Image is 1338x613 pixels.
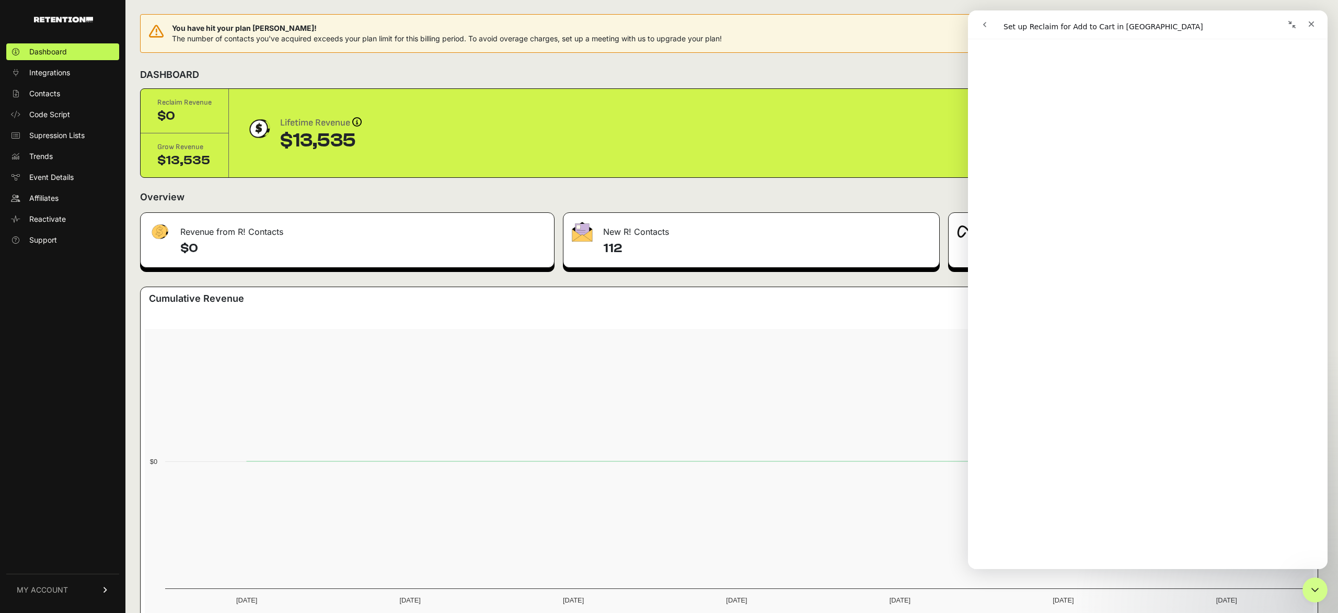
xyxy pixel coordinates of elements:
[140,190,184,205] h2: Overview
[141,213,554,244] div: Revenue from R! Contacts
[726,596,747,604] text: [DATE]
[1053,596,1074,604] text: [DATE]
[6,169,119,186] a: Event Details
[280,130,362,151] div: $13,535
[17,585,68,595] span: MY ACCOUNT
[29,130,85,141] span: Supression Lists
[280,116,362,130] div: Lifetime Revenue
[172,34,722,43] span: The number of contacts you've acquired exceeds your plan limit for this billing period. To avoid ...
[6,64,119,81] a: Integrations
[172,23,722,33] span: You have hit your plan [PERSON_NAME]!
[29,67,70,78] span: Integrations
[6,574,119,606] a: MY ACCOUNT
[399,596,420,604] text: [DATE]
[6,127,119,144] a: Supression Lists
[29,88,60,99] span: Contacts
[1216,596,1237,604] text: [DATE]
[6,85,119,102] a: Contacts
[149,291,244,306] h3: Cumulative Revenue
[149,222,170,242] img: fa-dollar-13500eef13a19c4ab2b9ed9ad552e47b0d9fc28b02b83b90ba0e00f96d6372e9.png
[34,17,93,22] img: Retention.com
[29,172,74,183] span: Event Details
[949,213,1318,244] div: Meta Audience
[180,240,546,257] h4: $0
[29,193,59,203] span: Affiliates
[563,596,584,604] text: [DATE]
[6,106,119,123] a: Code Script
[157,142,212,152] div: Grow Revenue
[1302,577,1328,603] iframe: Intercom live chat
[157,108,212,124] div: $0
[6,148,119,165] a: Trends
[246,116,272,142] img: dollar-coin-05c43ed7efb7bc0c12610022525b4bbbb207c7efeef5aecc26f025e68dcafac9.png
[603,240,931,257] h4: 112
[563,213,940,244] div: New R! Contacts
[890,596,910,604] text: [DATE]
[29,47,67,57] span: Dashboard
[572,222,593,242] img: fa-envelope-19ae18322b30453b285274b1b8af3d052b27d846a4fbe8435d1a52b978f639a2.png
[236,596,257,604] text: [DATE]
[968,10,1328,569] iframe: Intercom live chat
[157,152,212,169] div: $13,535
[29,235,57,245] span: Support
[29,109,70,120] span: Code Script
[957,225,978,238] img: fa-meta-2f981b61bb99beabf952f7030308934f19ce035c18b003e963880cc3fabeebb7.png
[150,458,157,466] text: $0
[29,151,53,162] span: Trends
[6,232,119,248] a: Support
[6,211,119,228] a: Reactivate
[140,67,199,82] h2: DASHBOARD
[157,97,212,108] div: Reclaim Revenue
[29,214,66,224] span: Reactivate
[6,190,119,207] a: Affiliates
[6,43,119,60] a: Dashboard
